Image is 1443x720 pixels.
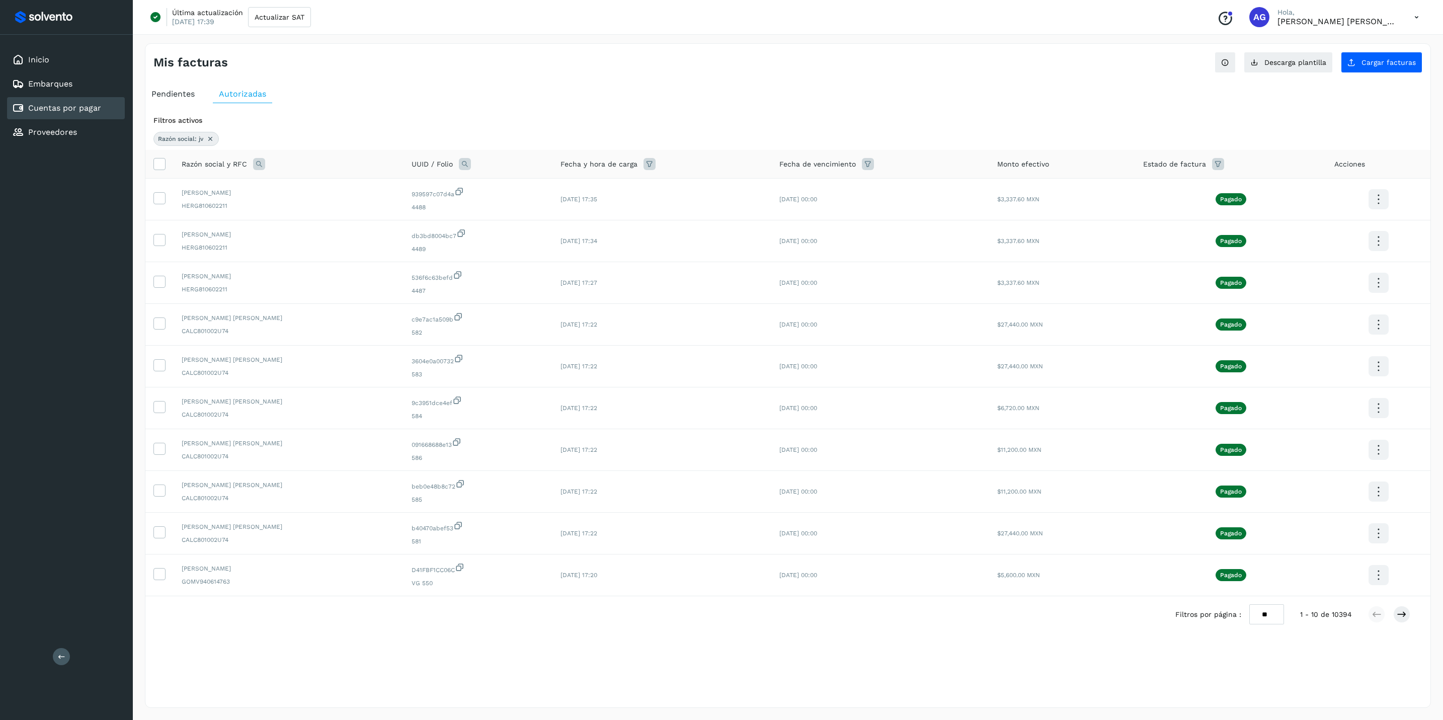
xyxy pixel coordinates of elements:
span: HERG810602211 [182,201,395,210]
span: [DATE] 00:00 [779,237,817,245]
span: $3,337.60 MXN [997,237,1039,245]
span: 9c3951dce4ef [412,395,544,408]
p: Pagado [1220,488,1242,495]
span: $27,440.00 MXN [997,530,1043,537]
span: [DATE] 17:22 [560,530,597,537]
span: [PERSON_NAME] [PERSON_NAME] [182,439,395,448]
span: 583 [412,370,544,379]
span: Estado de factura [1143,159,1206,170]
span: Fecha de vencimiento [779,159,856,170]
span: Descarga plantilla [1264,59,1326,66]
span: [PERSON_NAME] [182,272,395,281]
span: [DATE] 17:20 [560,572,597,579]
span: 536f6c63befd [412,270,544,282]
span: 4489 [412,245,544,254]
a: Inicio [28,55,49,64]
span: Autorizadas [219,89,266,99]
p: [DATE] 17:39 [172,17,214,26]
span: [DATE] 17:22 [560,488,597,495]
span: 581 [412,537,544,546]
span: $6,720.00 MXN [997,405,1039,412]
span: [PERSON_NAME] [PERSON_NAME] [182,481,395,490]
p: Pagado [1220,321,1242,328]
span: [DATE] 17:22 [560,321,597,328]
span: [DATE] 17:22 [560,446,597,453]
span: Cargar facturas [1361,59,1416,66]
span: CALC801002U74 [182,494,395,503]
span: b40470abef53 [412,521,544,533]
span: D41FBF1CC06C [412,563,544,575]
span: Filtros por página : [1175,609,1241,620]
p: Pagado [1220,363,1242,370]
p: Última actualización [172,8,243,17]
span: db3bd8004bc7 [412,228,544,241]
span: HERG810602211 [182,243,395,252]
p: Pagado [1220,446,1242,453]
p: Pagado [1220,572,1242,579]
p: Hola, [1277,8,1398,17]
span: 586 [412,453,544,462]
span: [DATE] 17:22 [560,363,597,370]
span: [DATE] 00:00 [779,196,817,203]
span: CALC801002U74 [182,535,395,544]
p: Pagado [1220,530,1242,537]
a: Embarques [28,79,72,89]
div: Razón social: jv [153,132,219,146]
span: [DATE] 00:00 [779,572,817,579]
span: HERG810602211 [182,285,395,294]
button: Descarga plantilla [1244,52,1333,73]
span: [DATE] 17:22 [560,405,597,412]
span: [DATE] 00:00 [779,405,817,412]
span: 091668688e13 [412,437,544,449]
p: Pagado [1220,237,1242,245]
button: Cargar facturas [1341,52,1422,73]
span: 3604e0a00732 [412,354,544,366]
span: Actualizar SAT [255,14,304,21]
span: CALC801002U74 [182,368,395,377]
span: [PERSON_NAME] [182,188,395,197]
span: Pendientes [151,89,195,99]
span: $11,200.00 MXN [997,446,1041,453]
span: GOMV940614763 [182,577,395,586]
span: 939597c07d4a [412,187,544,199]
button: Actualizar SAT [248,7,311,27]
a: Cuentas por pagar [28,103,101,113]
span: [DATE] 00:00 [779,279,817,286]
span: [PERSON_NAME] [182,564,395,573]
span: [DATE] 00:00 [779,446,817,453]
span: $27,440.00 MXN [997,321,1043,328]
span: [DATE] 17:35 [560,196,597,203]
span: CALC801002U74 [182,410,395,419]
span: 582 [412,328,544,337]
span: Fecha y hora de carga [560,159,637,170]
span: VG 550 [412,579,544,588]
span: CALC801002U74 [182,452,395,461]
span: [DATE] 00:00 [779,321,817,328]
span: Monto efectivo [997,159,1049,170]
span: [DATE] 17:27 [560,279,597,286]
p: Abigail Gonzalez Leon [1277,17,1398,26]
p: Pagado [1220,196,1242,203]
span: [PERSON_NAME] [PERSON_NAME] [182,355,395,364]
div: Filtros activos [153,115,1422,126]
span: Razón social: jv [158,134,203,143]
span: CALC801002U74 [182,327,395,336]
p: Pagado [1220,279,1242,286]
span: UUID / Folio [412,159,453,170]
span: [DATE] 00:00 [779,530,817,537]
p: Pagado [1220,405,1242,412]
span: [DATE] 00:00 [779,363,817,370]
span: $5,600.00 MXN [997,572,1040,579]
span: $3,337.60 MXN [997,279,1039,286]
span: $27,440.00 MXN [997,363,1043,370]
span: 4488 [412,203,544,212]
span: [PERSON_NAME] [PERSON_NAME] [182,522,395,531]
span: c9e7ac1a509b [412,312,544,324]
span: 1 - 10 de 10394 [1300,609,1352,620]
div: Embarques [7,73,125,95]
span: [PERSON_NAME] [PERSON_NAME] [182,313,395,323]
span: Acciones [1334,159,1365,170]
span: 585 [412,495,544,504]
span: [DATE] 00:00 [779,488,817,495]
